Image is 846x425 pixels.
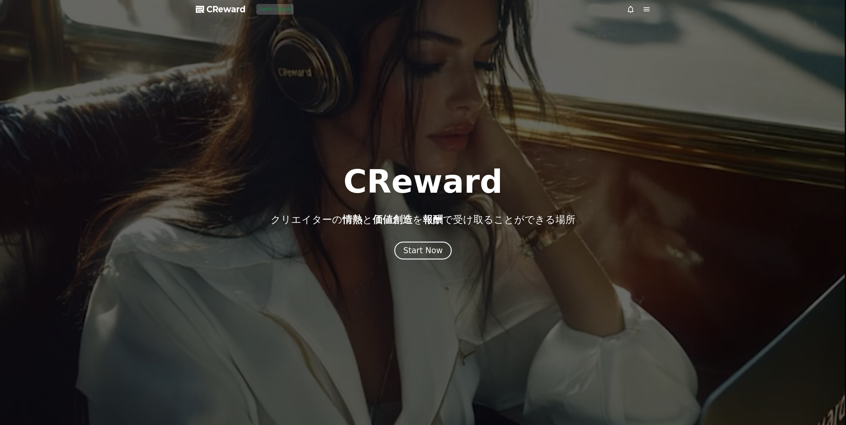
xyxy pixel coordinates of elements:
[342,214,362,225] span: 情熱
[394,242,452,260] button: Start Now
[196,4,246,15] a: CReward
[423,214,443,225] span: 報酬
[206,4,246,15] span: CReward
[343,166,503,198] h1: CReward
[403,245,443,256] div: Start Now
[373,214,413,225] span: 価値創造
[271,214,575,226] p: クリエイターの と を で受け取ることができる場所
[394,248,452,255] a: Start Now
[256,4,294,15] button: Switch Back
